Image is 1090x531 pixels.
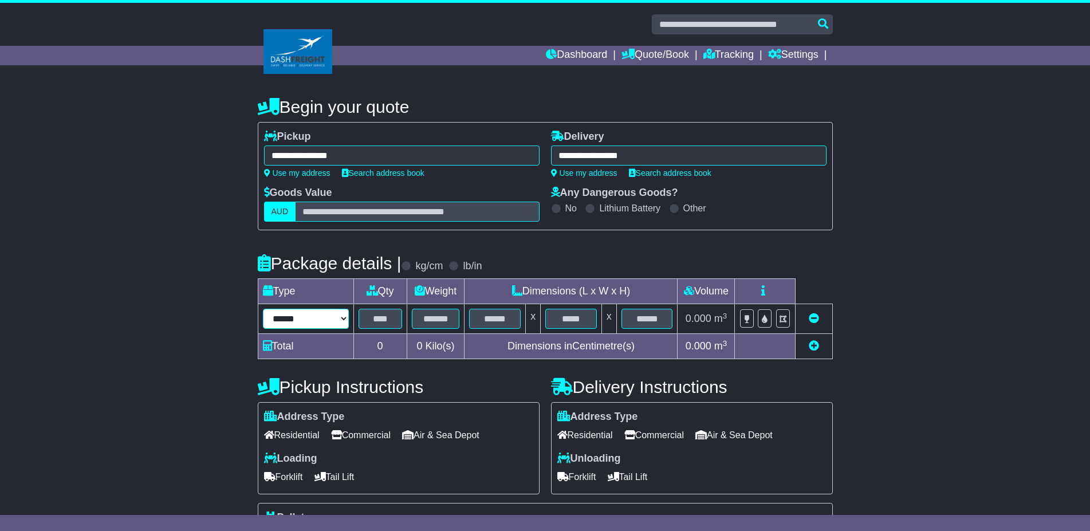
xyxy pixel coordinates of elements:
span: Residential [557,426,613,444]
h4: Begin your quote [258,97,833,116]
label: Address Type [557,411,638,423]
span: 0.000 [686,313,711,324]
label: No [565,203,577,214]
a: Quote/Book [621,46,689,65]
h4: Package details | [258,254,402,273]
label: lb/in [463,260,482,273]
label: Delivery [551,131,604,143]
h4: Delivery Instructions [551,377,833,396]
sup: 3 [723,312,727,320]
a: Search address book [629,168,711,178]
a: Dashboard [546,46,607,65]
label: Goods Value [264,187,332,199]
a: Search address book [342,168,424,178]
span: Commercial [624,426,684,444]
a: Settings [768,46,819,65]
span: 0.000 [686,340,711,352]
label: Lithium Battery [599,203,660,214]
span: Air & Sea Depot [402,426,479,444]
span: m [714,313,727,324]
td: x [526,304,541,334]
label: Pallet [264,512,305,524]
a: Add new item [809,340,819,352]
label: Pickup [264,131,311,143]
span: 0 [416,340,422,352]
span: Residential [264,426,320,444]
label: Any Dangerous Goods? [551,187,678,199]
td: Weight [407,279,465,304]
label: Other [683,203,706,214]
h4: Pickup Instructions [258,377,540,396]
sup: 3 [723,339,727,348]
a: Tracking [703,46,754,65]
label: kg/cm [415,260,443,273]
a: Use my address [264,168,330,178]
span: Forklift [557,468,596,486]
label: Address Type [264,411,345,423]
span: Commercial [331,426,391,444]
label: AUD [264,202,296,222]
span: Forklift [264,468,303,486]
td: Dimensions (L x W x H) [465,279,678,304]
td: 0 [353,334,407,359]
span: Tail Lift [314,468,355,486]
span: Tail Lift [608,468,648,486]
label: Loading [264,453,317,465]
td: Dimensions in Centimetre(s) [465,334,678,359]
td: Kilo(s) [407,334,465,359]
td: Qty [353,279,407,304]
a: Use my address [551,168,617,178]
td: Type [258,279,353,304]
span: Air & Sea Depot [695,426,773,444]
label: Unloading [557,453,621,465]
a: Remove this item [809,313,819,324]
td: Total [258,334,353,359]
td: Volume [678,279,735,304]
span: m [714,340,727,352]
td: x [601,304,616,334]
